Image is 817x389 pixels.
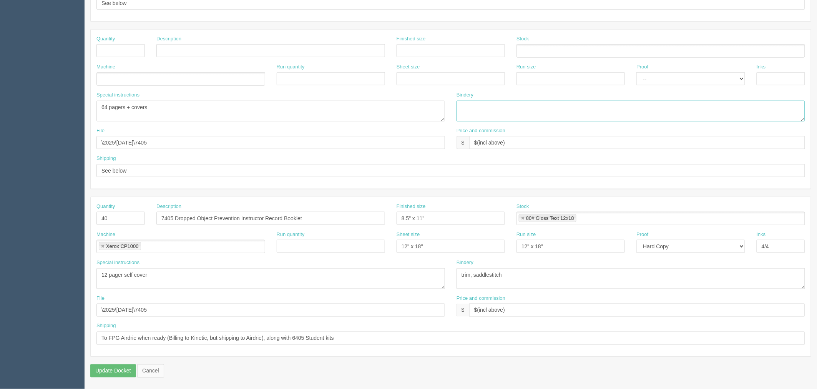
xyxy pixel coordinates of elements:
[96,268,445,289] textarea: 12 pager self cover
[516,203,529,210] label: Stock
[137,364,164,377] a: Cancel
[142,368,159,374] span: translation missing: en.helpers.links.cancel
[96,203,115,210] label: Quantity
[516,35,529,43] label: Stock
[397,63,420,71] label: Sheet size
[397,203,426,210] label: Finished size
[156,203,181,210] label: Description
[96,91,139,99] label: Special instructions
[457,136,469,149] div: $
[457,259,473,266] label: Bindery
[96,295,105,302] label: File
[96,259,139,266] label: Special instructions
[457,91,473,99] label: Bindery
[516,63,536,71] label: Run size
[397,35,426,43] label: Finished size
[526,216,574,221] div: 80# Gloss Text 12x18
[757,63,766,71] label: Inks
[457,295,505,302] label: Price and commission
[636,231,648,238] label: Proof
[96,101,445,121] textarea: 64 pagers + covers
[277,63,305,71] label: Run quantity
[96,231,115,238] label: Machine
[457,101,805,121] textarea: trim, coil bind with 14mil Xquisite synthetic $0.5/book, bulk pack
[156,35,181,43] label: Description
[757,231,766,238] label: Inks
[96,155,116,162] label: Shipping
[96,127,105,135] label: File
[90,364,136,377] input: Update Docket
[397,231,420,238] label: Sheet size
[96,323,116,330] label: Shipping
[277,231,305,238] label: Run quantity
[457,268,805,289] textarea: trim, saddlestitch
[636,63,648,71] label: Proof
[96,63,115,71] label: Machine
[516,231,536,238] label: Run size
[96,35,115,43] label: Quantity
[457,304,469,317] div: $
[106,244,139,249] div: Xerox CP1000
[457,127,505,135] label: Price and commission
